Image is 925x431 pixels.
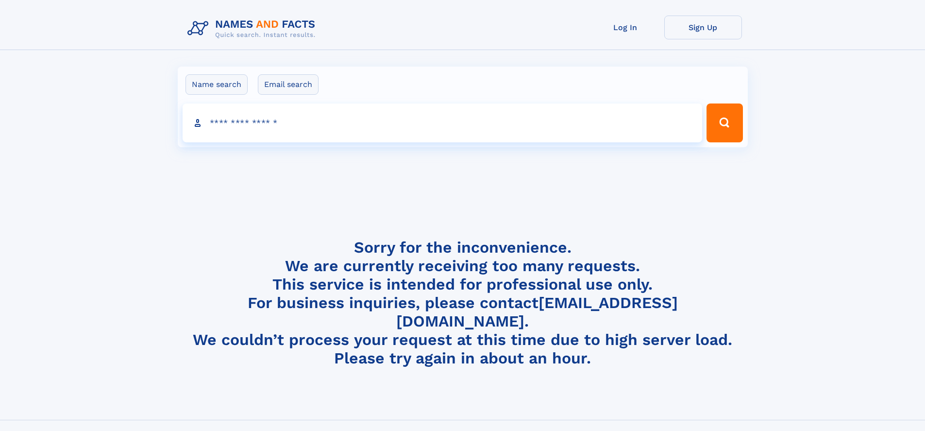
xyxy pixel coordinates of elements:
[396,293,678,330] a: [EMAIL_ADDRESS][DOMAIN_NAME]
[706,103,742,142] button: Search Button
[184,16,323,42] img: Logo Names and Facts
[587,16,664,39] a: Log In
[184,238,742,368] h4: Sorry for the inconvenience. We are currently receiving too many requests. This service is intend...
[185,74,248,95] label: Name search
[664,16,742,39] a: Sign Up
[183,103,703,142] input: search input
[258,74,319,95] label: Email search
